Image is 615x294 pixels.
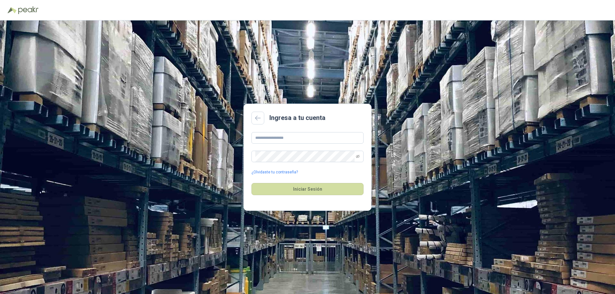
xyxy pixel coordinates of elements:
img: Logo [8,7,17,13]
img: Peakr [18,6,38,14]
h2: Ingresa a tu cuenta [269,113,325,123]
button: Iniciar Sesión [251,183,364,195]
span: eye-invisible [356,155,360,158]
a: ¿Olvidaste tu contraseña? [251,169,298,175]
